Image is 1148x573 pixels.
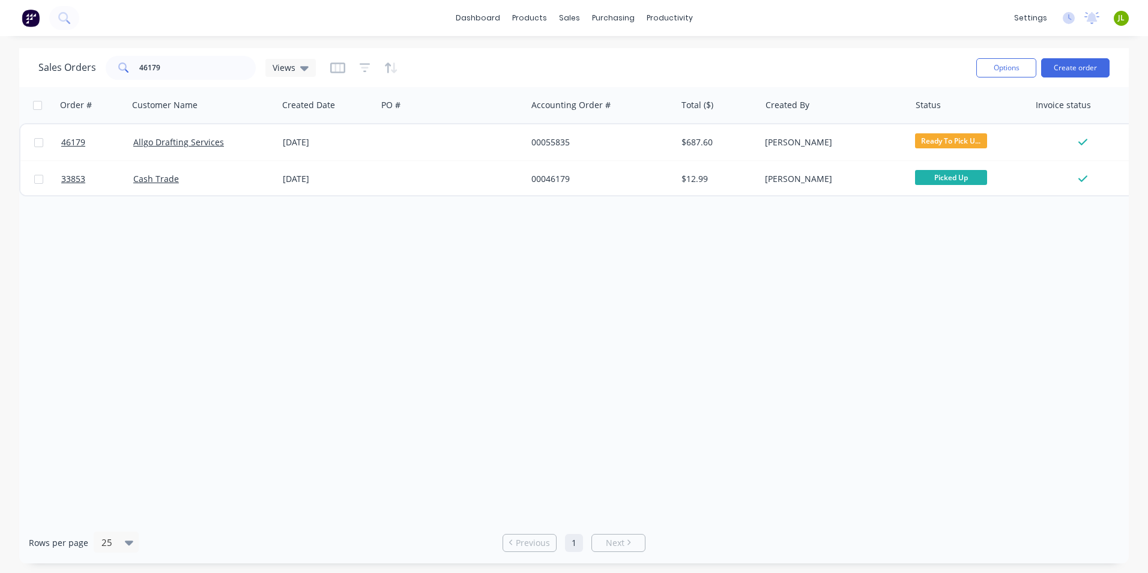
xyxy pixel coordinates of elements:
[498,534,650,552] ul: Pagination
[450,9,506,27] a: dashboard
[641,9,699,27] div: productivity
[1008,9,1053,27] div: settings
[976,58,1036,77] button: Options
[506,9,553,27] div: products
[1118,13,1125,23] span: JL
[273,61,295,74] span: Views
[516,537,550,549] span: Previous
[681,173,752,185] div: $12.99
[283,136,372,148] div: [DATE]
[22,9,40,27] img: Factory
[681,136,752,148] div: $687.60
[765,173,898,185] div: [PERSON_NAME]
[553,9,586,27] div: sales
[133,173,179,184] a: Cash Trade
[283,173,372,185] div: [DATE]
[1036,99,1091,111] div: Invoice status
[60,99,92,111] div: Order #
[139,56,256,80] input: Search...
[61,124,133,160] a: 46179
[61,173,85,185] span: 33853
[606,537,624,549] span: Next
[916,99,941,111] div: Status
[915,133,987,148] span: Ready To Pick U...
[133,136,224,148] a: Allgo Drafting Services
[1041,58,1110,77] button: Create order
[282,99,335,111] div: Created Date
[565,534,583,552] a: Page 1 is your current page
[61,136,85,148] span: 46179
[681,99,713,111] div: Total ($)
[586,9,641,27] div: purchasing
[531,99,611,111] div: Accounting Order #
[381,99,400,111] div: PO #
[61,161,133,197] a: 33853
[531,136,665,148] div: 00055835
[38,62,96,73] h1: Sales Orders
[765,136,898,148] div: [PERSON_NAME]
[29,537,88,549] span: Rows per page
[766,99,809,111] div: Created By
[915,170,987,185] span: Picked Up
[132,99,198,111] div: Customer Name
[503,537,556,549] a: Previous page
[531,173,665,185] div: 00046179
[592,537,645,549] a: Next page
